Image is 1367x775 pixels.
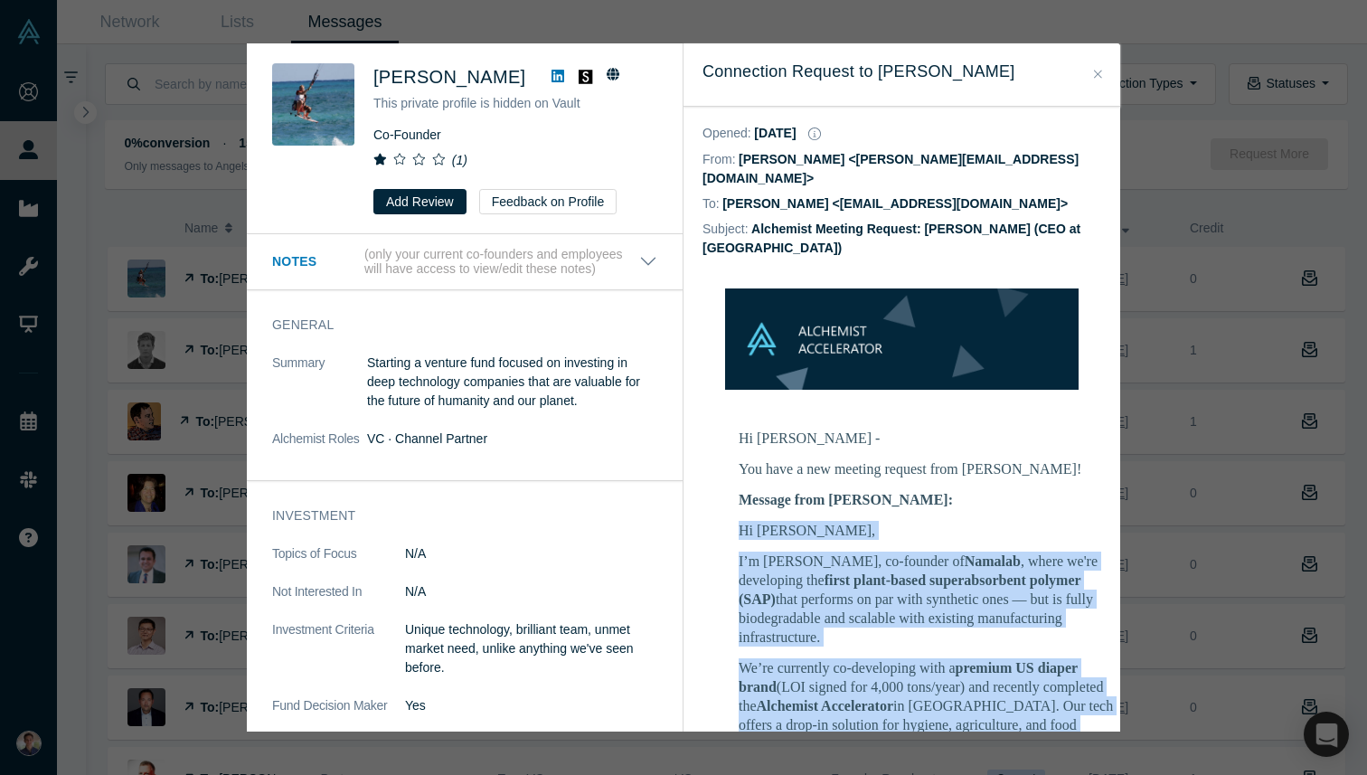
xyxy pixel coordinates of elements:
[373,128,441,142] span: Co-Founder
[702,60,1101,84] h3: Connection Request to [PERSON_NAME]
[722,196,1068,211] dd: [PERSON_NAME] <[EMAIL_ADDRESS][DOMAIN_NAME]>
[272,316,632,335] h3: General
[272,506,632,525] h3: Investment
[272,620,405,696] dt: Investment Criteria
[739,521,1118,540] p: Hi [PERSON_NAME],
[739,572,1080,607] strong: first plant-based superabsorbent polymer (SAP)
[702,150,736,169] dt: From:
[702,152,1079,185] dd: [PERSON_NAME] <[PERSON_NAME][EMAIL_ADDRESS][DOMAIN_NAME]>
[739,658,1118,772] p: We’re currently co-developing with a (LOI signed for 4,000 tons/year) and recently completed the ...
[965,553,1021,569] strong: Namalab
[725,288,1079,390] img: banner-small-topicless.png
[373,189,467,214] button: Add Review
[272,354,367,430] dt: Summary
[373,67,525,87] span: [PERSON_NAME]
[272,582,405,620] dt: Not Interested In
[754,126,796,140] dd: [DATE]
[272,63,354,146] img: Maryanna Saenko's Profile Image
[702,222,1080,255] dd: Alchemist Meeting Request: [PERSON_NAME] (CEO at [GEOGRAPHIC_DATA])
[479,189,618,214] button: Feedback on Profile
[757,698,893,714] strong: Alchemist Accelerator
[739,492,953,507] b: Message from [PERSON_NAME]:
[405,544,657,563] dd: N/A
[739,429,1118,448] p: Hi [PERSON_NAME] -
[272,252,361,271] h3: Notes
[272,696,405,734] dt: Fund Decision Maker
[367,354,657,411] p: Starting a venture fund focused on investing in deep technology companies that are valuable for t...
[405,696,657,715] dd: Yes
[405,620,657,677] p: Unique technology, brilliant team, unmet market need, unlike anything we've seen before.
[364,247,639,278] p: (only your current co-founders and employees will have access to view/edit these notes)
[702,220,749,239] dt: Subject:
[739,459,1118,478] p: You have a new meeting request from [PERSON_NAME]!
[1089,64,1108,85] button: Close
[272,430,367,468] dt: Alchemist Roles
[373,94,657,113] p: This private profile is hidden on Vault
[272,247,657,278] button: Notes (only your current co-founders and employees will have access to view/edit these notes)
[739,660,1078,695] strong: premium US diaper brand
[702,124,751,143] dt: Opened :
[272,544,405,582] dt: Topics of Focus
[405,582,657,601] dd: N/A
[739,552,1118,647] p: I’m [PERSON_NAME], co-founder of , where we're developing the that performs on par with synthetic...
[452,153,467,167] i: ( 1 )
[367,430,657,449] dd: VC · Channel Partner
[702,194,720,213] dt: To:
